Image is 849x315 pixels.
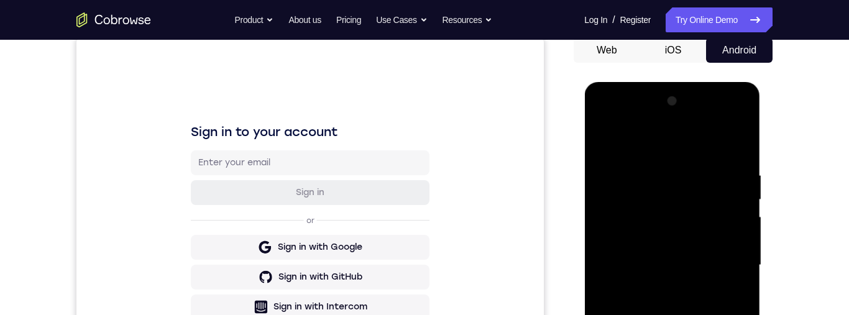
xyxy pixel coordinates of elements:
[235,7,274,32] button: Product
[114,197,353,222] button: Sign in with Google
[114,257,353,281] button: Sign in with Intercom
[706,38,773,63] button: Android
[336,7,361,32] a: Pricing
[376,7,427,32] button: Use Cases
[666,7,773,32] a: Try Online Demo
[197,263,291,275] div: Sign in with Intercom
[584,7,607,32] a: Log In
[202,233,286,245] div: Sign in with GitHub
[443,7,493,32] button: Resources
[201,203,286,216] div: Sign in with Google
[227,178,241,188] p: or
[620,7,651,32] a: Register
[574,38,640,63] button: Web
[76,12,151,27] a: Go to the home page
[114,85,353,103] h1: Sign in to your account
[114,142,353,167] button: Sign in
[114,227,353,252] button: Sign in with GitHub
[122,119,346,131] input: Enter your email
[612,12,615,27] span: /
[198,293,290,305] div: Sign in with Zendesk
[640,38,707,63] button: iOS
[114,286,353,311] button: Sign in with Zendesk
[288,7,321,32] a: About us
